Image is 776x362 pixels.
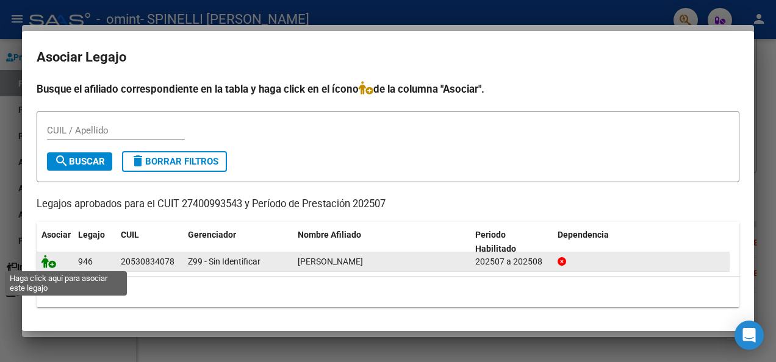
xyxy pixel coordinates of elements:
button: Borrar Filtros [122,151,227,172]
button: Buscar [47,152,112,171]
datatable-header-cell: Asociar [37,222,73,262]
datatable-header-cell: Nombre Afiliado [293,222,470,262]
span: Borrar Filtros [131,156,218,167]
mat-icon: delete [131,154,145,168]
span: Dependencia [558,230,609,240]
p: Legajos aprobados para el CUIT 27400993543 y Período de Prestación 202507 [37,197,739,212]
div: 20530834078 [121,255,174,269]
h2: Asociar Legajo [37,46,739,69]
span: 946 [78,257,93,266]
mat-icon: search [54,154,69,168]
datatable-header-cell: Dependencia [553,222,730,262]
span: Asociar [41,230,71,240]
span: Periodo Habilitado [475,230,516,254]
div: 202507 a 202508 [475,255,548,269]
datatable-header-cell: Gerenciador [183,222,293,262]
h4: Busque el afiliado correspondiente en la tabla y haga click en el ícono de la columna "Asociar". [37,81,739,97]
span: CUIL [121,230,139,240]
div: 1 registros [37,277,739,307]
span: Gerenciador [188,230,236,240]
span: RODRIGUEZ ORTIGOZA VALENTINO [298,257,363,266]
datatable-header-cell: CUIL [116,222,183,262]
div: Open Intercom Messenger [735,321,764,350]
span: Z99 - Sin Identificar [188,257,260,266]
span: Nombre Afiliado [298,230,361,240]
span: Legajo [78,230,105,240]
span: Buscar [54,156,105,167]
datatable-header-cell: Legajo [73,222,116,262]
datatable-header-cell: Periodo Habilitado [470,222,553,262]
